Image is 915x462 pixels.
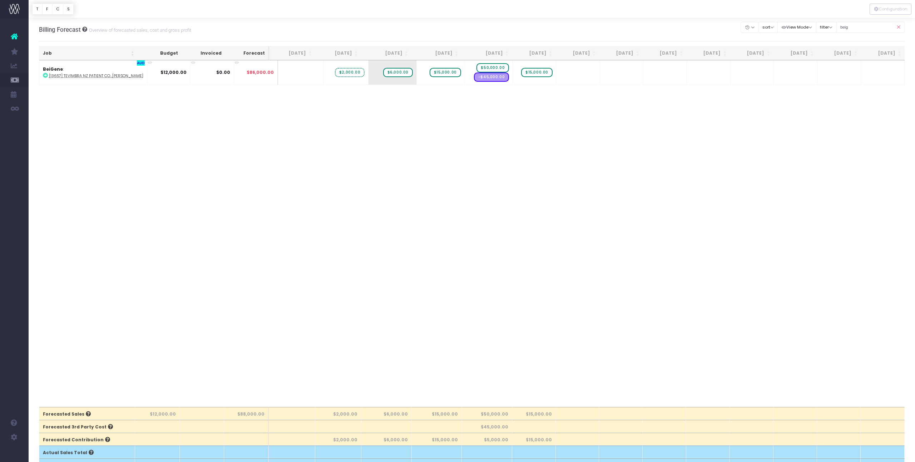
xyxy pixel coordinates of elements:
[861,46,905,60] th: Aug 26: activate to sort column ascending
[462,420,512,433] th: $45,000.00
[269,46,316,60] th: Jul 25: activate to sort column ascending
[216,69,230,75] strong: $0.00
[599,46,643,60] th: Feb 26: activate to sort column ascending
[476,63,509,72] span: wayahead Sales Forecast Item
[224,407,269,420] th: $88,000.00
[686,46,730,60] th: Apr 26: activate to sort column ascending
[52,4,64,15] button: C
[315,433,361,446] th: $2,000.00
[777,22,816,33] button: View Mode
[512,407,556,420] th: $15,000.00
[225,46,269,60] th: Forecast
[412,433,462,446] th: $15,000.00
[512,433,556,446] th: $15,000.00
[512,46,556,60] th: Dec 25: activate to sort column ascending
[817,46,861,60] th: Jul 26: activate to sort column ascending
[43,66,63,72] strong: BeiGene
[49,73,143,79] abbr: [13657] Tevimbra NZ Patient Co-Pay Program
[361,46,412,60] th: Sep 25: activate to sort column ascending
[870,4,911,15] button: Configuration
[474,72,509,82] span: Streamtime Draft Expense: Digital Development – No supplier
[643,46,686,60] th: Mar 26: activate to sort column ascending
[182,46,225,60] th: Invoiced
[135,407,179,420] th: $12,000.00
[556,46,599,60] th: Jan 26: activate to sort column ascending
[730,46,773,60] th: May 26: activate to sort column ascending
[361,433,412,446] th: $6,000.00
[430,68,461,77] span: wayahead Sales Forecast Item
[247,69,274,76] span: $86,000.00
[137,60,145,66] span: AUD
[42,4,53,15] button: F
[870,4,911,15] div: Vertical button group
[43,411,91,417] span: Forecasted Sales
[9,448,20,458] img: images/default_profile_image.png
[160,69,187,75] strong: $12,000.00
[39,446,135,458] th: Actual Sales Total
[39,433,135,446] th: Forecasted Contribution
[39,60,147,85] td: :
[816,22,837,33] button: filter
[462,433,512,446] th: $5,000.00
[462,46,512,60] th: Nov 25: activate to sort column ascending
[521,68,553,77] span: wayahead Sales Forecast Item
[63,4,74,15] button: S
[39,46,138,60] th: Job: activate to sort column ascending
[758,22,778,33] button: sort
[32,4,74,15] div: Vertical button group
[836,22,905,33] input: Search...
[773,46,817,60] th: Jun 26: activate to sort column ascending
[462,407,512,420] th: $50,000.00
[361,407,412,420] th: $6,000.00
[315,407,361,420] th: $2,000.00
[412,46,462,60] th: Oct 25: activate to sort column ascending
[315,46,361,60] th: Aug 25: activate to sort column ascending
[412,407,462,420] th: $15,000.00
[39,420,135,433] th: Forecasted 3rd Party Cost
[32,4,43,15] button: T
[39,26,81,33] span: Billing Forecast
[383,68,413,77] span: wayahead Sales Forecast Item
[138,46,182,60] th: Budget
[335,68,365,77] span: wayahead Sales Forecast Item<br />Accrued income – actual billing date: 01-09-2025 for $2,000.00
[87,26,191,33] small: Overview of forecasted sales, cost and gross profit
